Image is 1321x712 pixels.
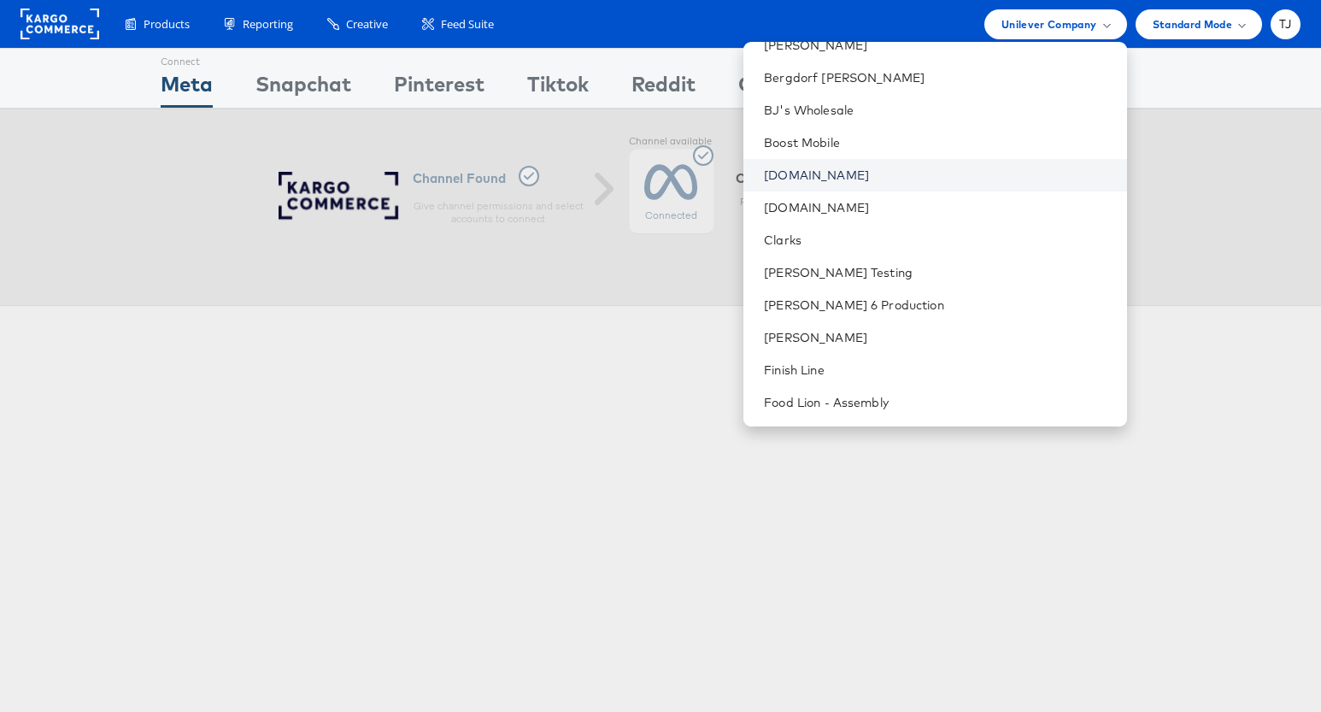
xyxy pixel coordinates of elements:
span: Feed Suite [441,16,494,32]
div: Reddit [631,69,696,108]
div: Meta [161,69,213,108]
div: Pinterest [394,69,484,108]
label: Channel available [629,135,714,149]
a: Bergdorf [PERSON_NAME] [764,69,1113,86]
span: Creative [346,16,388,32]
a: [PERSON_NAME] 6 Production [764,297,1113,314]
a: Clarks [764,232,1113,249]
a: [PERSON_NAME] [764,329,1113,346]
span: Standard Mode [1153,15,1232,33]
a: [DOMAIN_NAME] [764,167,1113,184]
div: Snapchat [255,69,351,108]
a: [PERSON_NAME] [764,37,1113,54]
span: Unilever Company [1001,15,1097,33]
h6: Channel Found [413,166,584,191]
div: Connect [161,49,213,69]
div: Google [738,69,807,108]
p: Give channel permissions and select accounts to connect [413,199,584,227]
a: Finish Line [764,362,1113,379]
span: Products [144,16,190,32]
a: BJ's Wholesale [764,102,1113,119]
h6: Connect Accounts [736,170,907,186]
span: TJ [1279,19,1292,30]
a: [PERSON_NAME] Testing [764,264,1113,281]
a: Boost Mobile [764,134,1113,151]
a: [DOMAIN_NAME] [764,199,1113,216]
span: Reporting [243,16,293,32]
p: Permissions given, select accounts to manage [736,195,907,222]
div: Tiktok [527,69,589,108]
a: Food Lion - Assembly [764,394,1113,411]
